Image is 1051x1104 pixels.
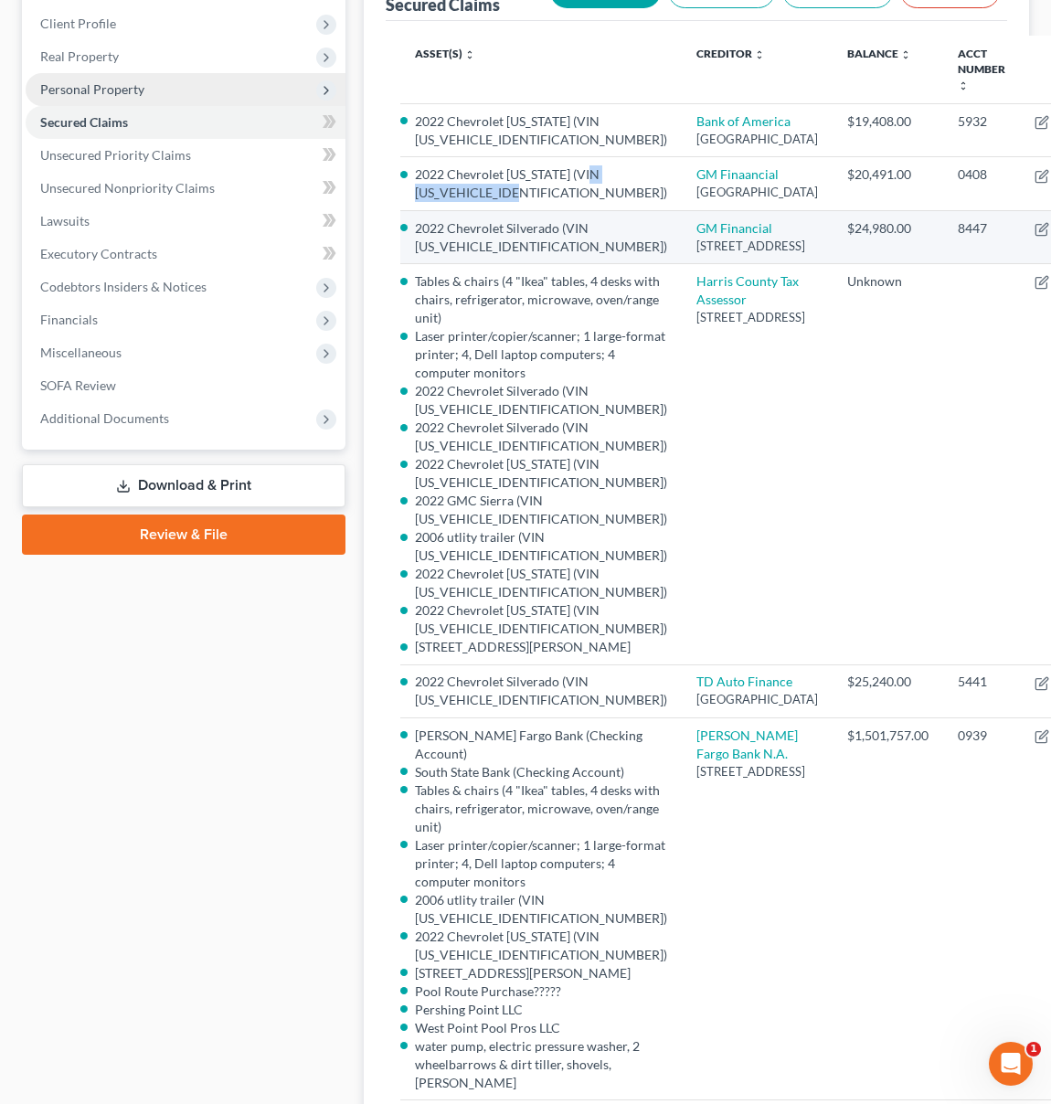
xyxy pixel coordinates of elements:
[958,727,1005,745] div: 0939
[40,48,119,64] span: Real Property
[847,727,929,745] div: $1,501,757.00
[847,272,929,291] div: Unknown
[40,345,122,360] span: Miscellaneous
[40,312,98,327] span: Financials
[40,180,215,196] span: Unsecured Nonpriority Claims
[26,139,345,172] a: Unsecured Priority Claims
[696,674,792,689] a: TD Auto Finance
[415,165,667,202] li: 2022 Chevrolet [US_STATE] (VIN [US_VEHICLE_IDENTIFICATION_NUMBER])
[415,327,667,382] li: Laser printer/copier/scanner; 1 large-format printer; 4, Dell laptop computers; 4 computer monitors
[958,80,969,91] i: unfold_more
[415,982,667,1001] li: Pool Route Purchase?????
[696,131,818,148] div: [GEOGRAPHIC_DATA]
[847,47,911,60] a: Balance unfold_more
[415,601,667,638] li: 2022 Chevrolet [US_STATE] (VIN [US_VEHICLE_IDENTIFICATION_NUMBER])
[26,106,345,139] a: Secured Claims
[696,113,791,129] a: Bank of America
[26,238,345,271] a: Executory Contracts
[696,727,798,761] a: [PERSON_NAME] Fargo Bank N.A.
[847,112,929,131] div: $19,408.00
[754,49,765,60] i: unfold_more
[415,763,667,781] li: South State Bank (Checking Account)
[22,464,345,507] a: Download & Print
[415,1019,667,1037] li: West Point Pool Pros LLC
[900,49,911,60] i: unfold_more
[415,638,667,656] li: [STREET_ADDRESS][PERSON_NAME]
[415,781,667,836] li: Tables & chairs (4 "Ikea" tables, 4 desks with chairs, refrigerator, microwave, oven/range unit)
[26,369,345,402] a: SOFA Review
[415,836,667,891] li: Laser printer/copier/scanner; 1 large-format printer; 4, Dell laptop computers; 4 computer monitors
[26,205,345,238] a: Lawsuits
[415,492,667,528] li: 2022 GMC Sierra (VIN [US_VEHICLE_IDENTIFICATION_NUMBER])
[464,49,475,60] i: unfold_more
[847,673,929,691] div: $25,240.00
[847,219,929,238] div: $24,980.00
[696,166,779,182] a: GM Finaancial
[958,673,1005,691] div: 5441
[415,928,667,964] li: 2022 Chevrolet [US_STATE] (VIN [US_VEHICLE_IDENTIFICATION_NUMBER])
[415,455,667,492] li: 2022 Chevrolet [US_STATE] (VIN [US_VEHICLE_IDENTIFICATION_NUMBER])
[415,964,667,982] li: [STREET_ADDRESS][PERSON_NAME]
[958,47,1005,91] a: Acct Number unfold_more
[40,147,191,163] span: Unsecured Priority Claims
[40,81,144,97] span: Personal Property
[696,309,818,326] div: [STREET_ADDRESS]
[958,112,1005,131] div: 5932
[696,273,799,307] a: Harris County Tax Assessor
[40,213,90,228] span: Lawsuits
[40,279,207,294] span: Codebtors Insiders & Notices
[1026,1042,1041,1056] span: 1
[22,515,345,555] a: Review & File
[40,16,116,31] span: Client Profile
[696,47,765,60] a: Creditor unfold_more
[415,272,667,327] li: Tables & chairs (4 "Ikea" tables, 4 desks with chairs, refrigerator, microwave, oven/range unit)
[415,112,667,149] li: 2022 Chevrolet [US_STATE] (VIN [US_VEHICLE_IDENTIFICATION_NUMBER])
[415,727,667,763] li: [PERSON_NAME] Fargo Bank (Checking Account)
[415,528,667,565] li: 2006 utlity trailer (VIN [US_VEHICLE_IDENTIFICATION_NUMBER])
[415,1001,667,1019] li: Pershing Point LLC
[696,238,818,255] div: [STREET_ADDRESS]
[847,165,929,184] div: $20,491.00
[958,219,1005,238] div: 8447
[696,220,772,236] a: GM Financial
[696,763,818,780] div: [STREET_ADDRESS]
[415,891,667,928] li: 2006 utlity trailer (VIN [US_VEHICLE_IDENTIFICATION_NUMBER])
[26,172,345,205] a: Unsecured Nonpriority Claims
[415,565,667,601] li: 2022 Chevrolet [US_STATE] (VIN [US_VEHICLE_IDENTIFICATION_NUMBER])
[696,691,818,708] div: [GEOGRAPHIC_DATA]
[40,377,116,393] span: SOFA Review
[40,114,128,130] span: Secured Claims
[415,673,667,709] li: 2022 Chevrolet Silverado (VIN [US_VEHICLE_IDENTIFICATION_NUMBER])
[989,1042,1033,1086] iframe: Intercom live chat
[40,410,169,426] span: Additional Documents
[696,184,818,201] div: [GEOGRAPHIC_DATA]
[415,47,475,60] a: Asset(s) unfold_more
[415,382,667,419] li: 2022 Chevrolet Silverado (VIN [US_VEHICLE_IDENTIFICATION_NUMBER])
[958,165,1005,184] div: 0408
[40,246,157,261] span: Executory Contracts
[415,1037,667,1092] li: water pump, electric pressure washer, 2 wheelbarrows & dirt tiller, shovels, [PERSON_NAME]
[415,219,667,256] li: 2022 Chevrolet Silverado (VIN [US_VEHICLE_IDENTIFICATION_NUMBER])
[415,419,667,455] li: 2022 Chevrolet Silverado (VIN [US_VEHICLE_IDENTIFICATION_NUMBER])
